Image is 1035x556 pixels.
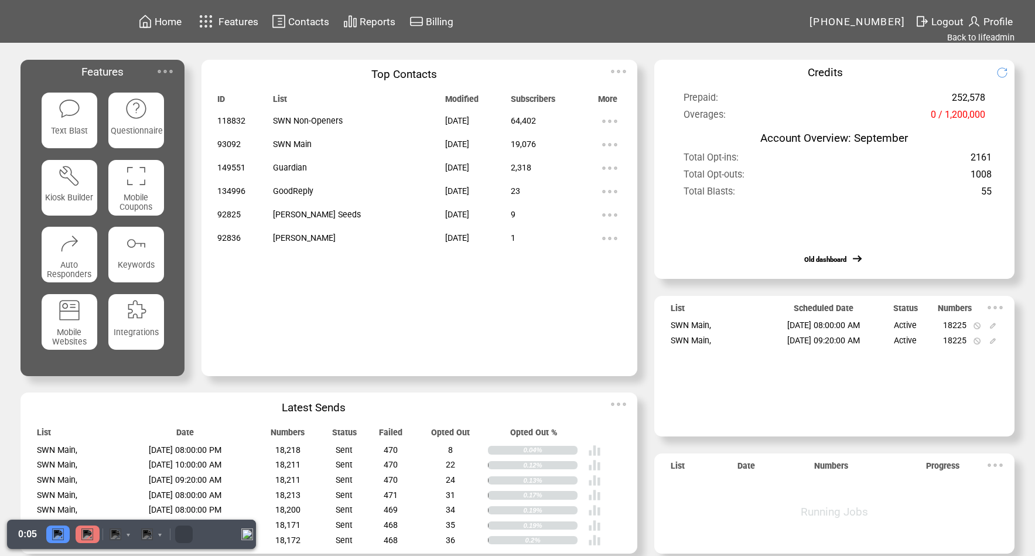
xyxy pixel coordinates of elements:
span: 18,213 [275,490,300,500]
span: [PHONE_NUMBER] [809,16,906,28]
span: [DATE] [445,163,469,172]
span: Numbers [814,461,848,476]
span: [DATE] [445,139,469,149]
span: Features [81,65,124,79]
span: SWN Non-Openers [273,116,343,125]
span: Latest Sends [282,401,346,414]
img: exit.svg [915,14,929,29]
span: 18225 [943,336,966,345]
span: Date [176,428,194,443]
span: 93092 [217,139,241,149]
span: List [671,461,685,476]
span: 470 [384,475,398,485]
span: Progress [926,461,959,476]
span: Numbers [271,428,305,443]
a: Old dashboard [804,255,846,264]
span: Overages: [684,109,726,126]
span: 471 [384,490,398,500]
span: Sent [336,490,353,500]
span: Keywords [118,260,155,270]
a: Reports [341,12,397,30]
span: 2,318 [511,163,531,172]
span: 55 [981,186,992,203]
span: 149551 [217,163,245,172]
span: [DATE] 10:00:00 AM [149,460,221,469]
span: SWN Main, [671,320,711,330]
span: Home [155,16,182,28]
span: Sent [336,505,353,514]
span: 18,211 [275,475,300,485]
a: Billing [408,12,455,30]
span: Sent [336,475,353,485]
span: 470 [384,460,398,469]
span: [DATE] [445,210,469,219]
span: Opted Out % [510,428,558,443]
span: SWN Main, [37,475,77,485]
img: refresh.png [996,67,1019,79]
span: Logout [931,16,964,28]
div: 0.17% [523,491,578,499]
img: questionnaire.svg [125,97,148,120]
span: Sent [336,535,353,545]
span: 9 [511,210,515,219]
span: SWN Main, [37,490,77,500]
span: GoodReply [273,186,313,196]
span: Modified [445,94,479,110]
span: 252,578 [952,92,985,109]
div: 0.12% [523,461,578,469]
img: poll%20-%20white.svg [588,489,601,502]
img: ellypsis.svg [598,203,621,227]
span: [PERSON_NAME] [273,233,336,243]
div: 0.19% [523,506,578,514]
span: [DATE] [445,186,469,196]
img: ellypsis.svg [598,180,621,203]
span: [DATE] 08:00:00 AM [787,320,860,330]
span: List [671,303,685,319]
span: Total Opt-outs: [684,169,744,186]
span: [DATE] 09:20:00 AM [787,336,860,345]
img: notallowed.svg [973,337,981,344]
span: Contacts [288,16,329,28]
span: Active [894,336,917,345]
span: 18,172 [275,535,300,545]
img: coupons.svg [125,165,148,187]
span: 31 [446,490,455,500]
a: Contacts [270,12,331,30]
span: More [598,94,617,110]
span: Mobile Coupons [119,193,152,212]
span: 22 [446,460,455,469]
span: SWN Main, [37,460,77,469]
span: Text Blast [51,126,88,135]
span: Mobile Websites [52,328,87,346]
span: 18,200 [275,505,300,514]
a: Integrations [108,294,164,350]
span: 469 [384,505,398,514]
span: 2161 [971,152,992,169]
span: 19,076 [511,139,536,149]
div: 0.19% [523,521,578,530]
img: home.svg [138,14,152,29]
a: Back to lifeadmin [947,32,1014,43]
a: Mobile Coupons [108,160,164,216]
img: mobile-websites.svg [58,299,81,322]
span: Prepaid: [684,92,718,109]
span: Questionnaire [111,126,163,135]
span: 1 [511,233,515,243]
img: creidtcard.svg [409,14,423,29]
span: Auto Responders [47,260,91,279]
span: 23 [511,186,520,196]
span: 64,402 [511,116,536,125]
span: Integrations [114,328,159,337]
span: Kiosk Builder [45,193,93,202]
span: List [273,94,287,110]
div: 0.13% [523,476,578,485]
img: ellypsis.svg [598,156,621,180]
img: ellypsis.svg [153,60,177,83]
img: edit.svg [989,322,996,329]
span: Sent [336,460,353,469]
span: 18,211 [275,460,300,469]
span: [DATE] [445,233,469,243]
img: edit.svg [989,337,996,344]
span: List [37,428,51,443]
img: poll%20-%20white.svg [588,459,601,472]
